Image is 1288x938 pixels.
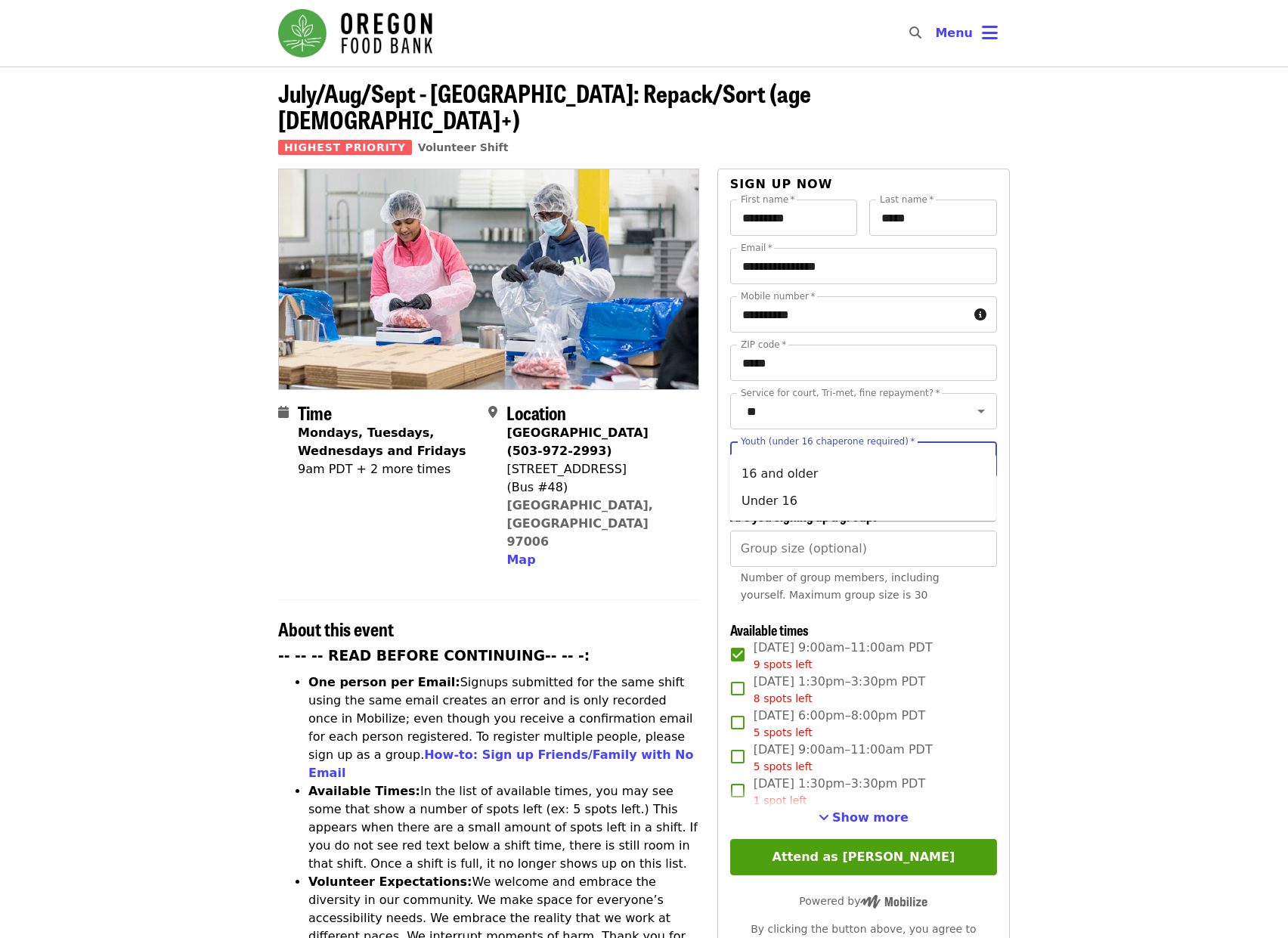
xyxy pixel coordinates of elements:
span: Menu [935,26,973,40]
span: [DATE] 9:00am–11:00am PDT [754,741,933,775]
span: 8 spots left [754,692,813,704]
label: Email [741,243,772,252]
strong: Mondays, Tuesdays, Wednesdays and Fridays [298,426,466,458]
span: Sign up now [730,177,833,191]
span: Map [506,553,535,567]
button: See more timeslots [819,809,909,827]
strong: -- -- -- READ BEFORE CONTINUING-- -- -: [278,648,590,664]
li: 16 and older [729,460,996,488]
span: [DATE] 6:00pm–8:00pm PDT [754,707,925,741]
div: 9am PDT + 2 more times [298,460,476,478]
li: In the list of available times, you may see some that show a number of spots left (ex: 5 spots le... [308,782,699,873]
span: Location [506,399,566,426]
input: Search [930,15,943,51]
label: Last name [880,195,933,204]
span: [DATE] 9:00am–11:00am PDT [754,639,933,673]
i: circle-info icon [974,308,986,322]
button: Open [971,401,992,422]
span: Powered by [799,895,927,907]
i: calendar icon [278,405,289,419]
img: Oregon Food Bank - Home [278,9,432,57]
label: ZIP code [741,340,786,349]
img: Powered by Mobilize [860,895,927,909]
span: [DATE] 1:30pm–3:30pm PDT [754,673,925,707]
label: Youth (under 16 chaperone required) [741,437,915,446]
input: Mobile number [730,296,968,333]
button: Clear [951,449,972,470]
strong: Volunteer Expectations: [308,875,472,889]
span: About this event [278,615,394,642]
button: Close [971,449,992,470]
span: Available times [730,620,809,639]
a: [GEOGRAPHIC_DATA], [GEOGRAPHIC_DATA] 97006 [506,498,653,549]
span: Time [298,399,332,426]
span: 9 spots left [754,658,813,670]
span: 1 spot left [754,794,807,806]
label: Service for court, Tri-met, fine repayment? [741,389,940,398]
i: bars icon [982,22,998,44]
input: [object Object] [730,531,997,567]
label: First name [741,195,795,204]
span: [DATE] 1:30pm–3:30pm PDT [754,775,925,809]
li: Signups submitted for the same shift using the same email creates an error and is only recorded o... [308,673,699,782]
button: Attend as [PERSON_NAME] [730,839,997,875]
img: July/Aug/Sept - Beaverton: Repack/Sort (age 10+) organized by Oregon Food Bank [279,169,698,389]
strong: [GEOGRAPHIC_DATA] (503-972-2993) [506,426,648,458]
div: (Bus #48) [506,478,686,497]
span: Number of group members, including yourself. Maximum group size is 30 [741,571,940,601]
label: Mobile number [741,292,815,301]
div: [STREET_ADDRESS] [506,460,686,478]
span: 5 spots left [754,726,813,738]
input: Email [730,248,997,284]
span: Highest Priority [278,140,412,155]
button: Map [506,551,535,569]
button: Toggle account menu [923,15,1010,51]
input: First name [730,200,858,236]
a: Volunteer Shift [418,141,509,153]
input: Last name [869,200,997,236]
strong: One person per Email: [308,675,460,689]
li: Under 16 [729,488,996,515]
strong: Available Times: [308,784,420,798]
a: How-to: Sign up Friends/Family with No Email [308,748,694,780]
i: search icon [909,26,921,40]
span: July/Aug/Sept - [GEOGRAPHIC_DATA]: Repack/Sort (age [DEMOGRAPHIC_DATA]+) [278,75,811,137]
input: ZIP code [730,345,997,381]
i: map-marker-alt icon [488,405,497,419]
span: 5 spots left [754,760,813,772]
span: Show more [832,810,909,825]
